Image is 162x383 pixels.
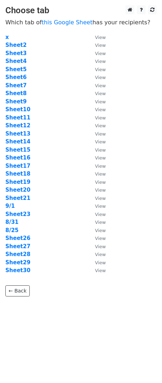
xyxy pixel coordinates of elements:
[5,259,30,266] strong: Sheet29
[88,122,106,129] a: View
[88,195,106,201] a: View
[88,131,106,137] a: View
[95,67,106,72] small: View
[5,211,30,217] a: Sheet23
[5,5,157,16] h3: Choose tab
[5,187,30,193] a: Sheet20
[5,58,27,64] a: Sheet4
[5,131,30,137] a: Sheet13
[42,19,92,26] a: this Google Sheet
[88,114,106,121] a: View
[5,219,19,225] a: 8/31
[88,50,106,57] a: View
[88,34,106,40] a: View
[88,211,106,217] a: View
[88,219,106,225] a: View
[95,244,106,249] small: View
[5,82,27,89] a: Sheet7
[88,98,106,105] a: View
[5,50,27,57] a: Sheet3
[5,203,15,209] a: 9/1
[95,236,106,241] small: View
[5,66,27,73] strong: Sheet5
[5,195,30,201] a: Sheet21
[5,267,30,274] strong: Sheet30
[95,180,106,185] small: View
[88,138,106,145] a: View
[95,203,106,209] small: View
[5,34,9,40] a: x
[5,171,30,177] a: Sheet18
[88,227,106,234] a: View
[95,59,106,64] small: View
[5,163,30,169] a: Sheet17
[5,74,27,80] a: Sheet6
[88,58,106,64] a: View
[95,220,106,225] small: View
[95,252,106,257] small: View
[88,171,106,177] a: View
[95,91,106,96] small: View
[88,106,106,113] a: View
[5,122,30,129] a: Sheet12
[95,171,106,177] small: View
[88,74,106,80] a: View
[5,154,30,161] a: Sheet16
[5,179,30,185] a: Sheet19
[5,243,30,250] strong: Sheet27
[88,66,106,73] a: View
[5,90,27,97] a: Sheet8
[5,147,30,153] strong: Sheet15
[95,155,106,161] small: View
[88,90,106,97] a: View
[95,187,106,193] small: View
[88,147,106,153] a: View
[88,267,106,274] a: View
[95,107,106,112] small: View
[95,163,106,169] small: View
[5,106,30,113] a: Sheet10
[5,227,19,234] a: 8/25
[95,260,106,265] small: View
[5,42,27,48] a: Sheet2
[95,131,106,137] small: View
[5,235,30,241] a: Sheet26
[95,35,106,40] small: View
[95,212,106,217] small: View
[95,99,106,104] small: View
[95,43,106,48] small: View
[88,163,106,169] a: View
[5,138,30,145] a: Sheet14
[95,147,106,153] small: View
[95,51,106,56] small: View
[95,115,106,121] small: View
[95,228,106,233] small: View
[5,98,27,105] a: Sheet9
[88,187,106,193] a: View
[5,114,30,121] a: Sheet11
[95,139,106,144] small: View
[95,268,106,273] small: View
[88,82,106,89] a: View
[95,83,106,88] small: View
[95,75,106,80] small: View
